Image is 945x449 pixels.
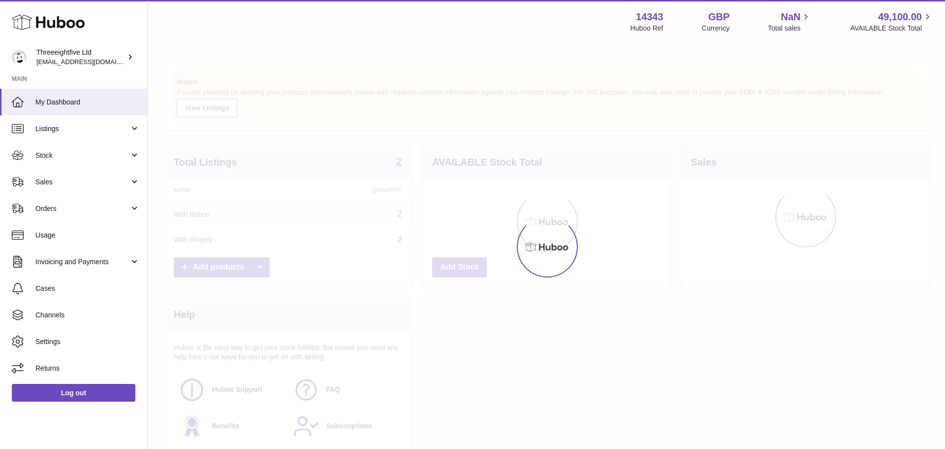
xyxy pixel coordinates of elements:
[35,124,129,134] span: Listings
[702,24,730,33] div: Currency
[768,24,812,33] span: Total sales
[35,257,129,267] span: Invoicing and Payments
[636,10,663,24] strong: 14343
[35,177,129,187] span: Sales
[630,24,663,33] div: Huboo Ref
[708,10,729,24] strong: GBP
[35,311,140,320] span: Channels
[35,98,140,107] span: My Dashboard
[781,10,800,24] span: NaN
[850,10,933,33] a: 49,100.00 AVAILABLE Stock Total
[36,48,125,67] div: Threeeightfive Ltd
[850,24,933,33] span: AVAILABLE Stock Total
[35,204,129,213] span: Orders
[35,337,140,346] span: Settings
[35,151,129,160] span: Stock
[12,384,135,402] a: Log out
[878,10,922,24] span: 49,100.00
[12,50,27,65] img: internalAdmin-14343@internal.huboo.com
[768,10,812,33] a: NaN Total sales
[35,364,140,373] span: Returns
[36,58,145,66] span: [EMAIL_ADDRESS][DOMAIN_NAME]
[35,231,140,240] span: Usage
[35,284,140,293] span: Cases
